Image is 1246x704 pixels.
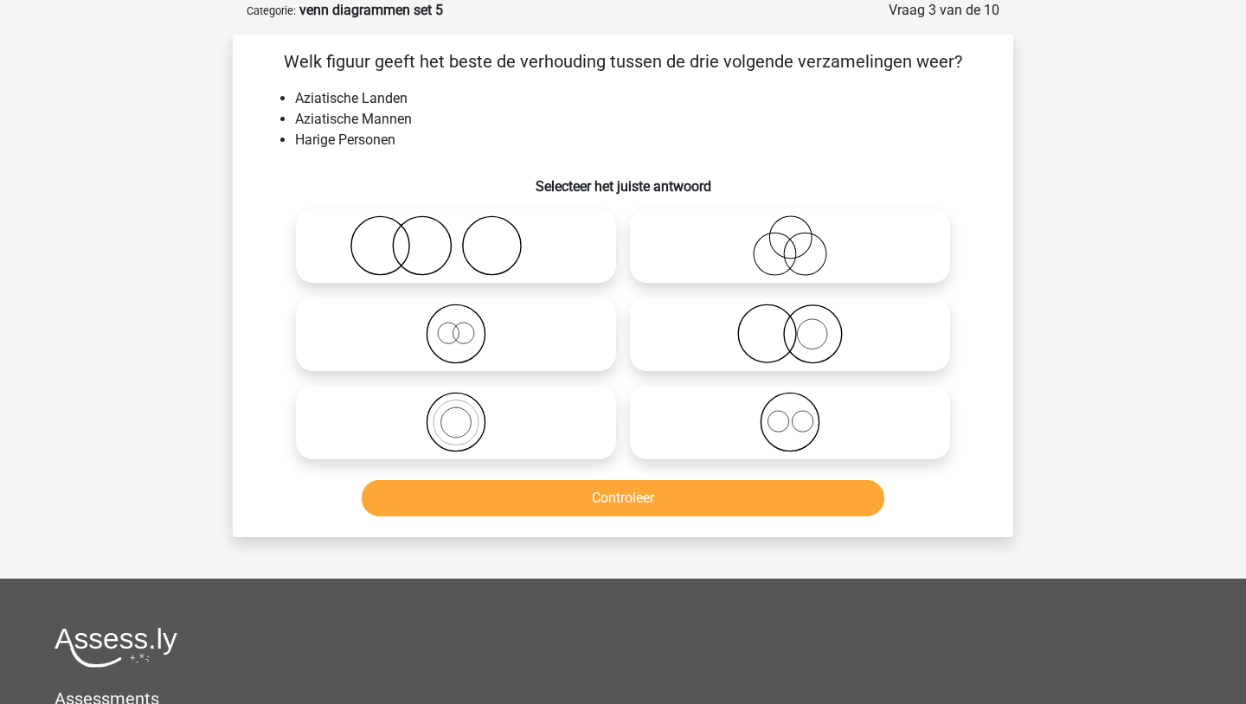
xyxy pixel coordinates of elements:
[295,130,986,150] li: Harige Personen
[260,48,986,74] p: Welk figuur geeft het beste de verhouding tussen de drie volgende verzamelingen weer?
[260,164,986,195] h6: Selecteer het juiste antwoord
[295,88,986,109] li: Aziatische Landen
[55,627,177,668] img: Assessly logo
[299,2,443,18] strong: venn diagrammen set 5
[247,4,296,17] small: Categorie:
[295,109,986,130] li: Aziatische Mannen
[362,480,885,516] button: Controleer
